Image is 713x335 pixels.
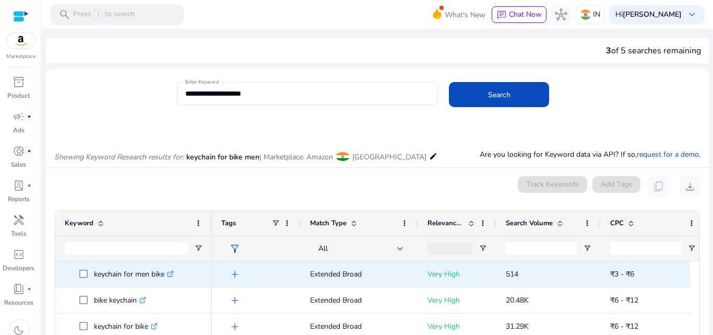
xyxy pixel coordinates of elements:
[479,244,487,252] button: Open Filter Menu
[11,229,27,238] p: Tools
[54,152,184,162] i: Showing Keyword Research results for:
[492,6,546,23] button: chatChat Now
[427,263,487,285] p: Very High
[221,218,236,228] span: Tags
[185,78,219,86] mat-label: Enter Keyword
[429,150,437,163] mat-icon: edit
[684,180,696,193] span: download
[606,45,611,56] span: 3
[610,269,634,279] span: ₹3 - ₹6
[623,9,682,19] b: [PERSON_NAME]
[593,5,600,24] p: IN
[13,283,25,295] span: book_4
[194,244,203,252] button: Open Filter Menu
[186,152,259,162] span: keychain for bike men
[94,290,146,311] p: bike keychain
[506,295,529,305] span: 20.48K
[13,125,25,135] p: Ads
[551,4,572,25] button: hub
[7,91,30,100] p: Product
[445,6,485,24] span: What's New
[310,290,409,311] p: Extended Broad
[506,269,518,279] span: 514
[506,321,529,331] span: 31.29K
[229,320,241,333] span: add
[580,9,591,20] img: in.svg
[680,176,700,197] button: download
[13,179,25,192] span: lab_profile
[509,9,542,19] span: Chat Now
[606,44,701,57] div: of 5 searches remaining
[496,10,507,20] span: chat
[93,9,103,20] span: /
[488,89,510,100] span: Search
[259,152,333,162] span: | Marketplace: Amazon
[13,145,25,157] span: donut_small
[7,33,35,49] img: amazon.svg
[449,82,549,107] button: Search
[610,295,638,305] span: ₹6 - ₹12
[13,214,25,226] span: handyman
[687,244,696,252] button: Open Filter Menu
[229,294,241,307] span: add
[427,290,487,311] p: Very High
[3,263,34,273] p: Developers
[686,8,698,21] span: keyboard_arrow_down
[58,8,71,21] span: search
[4,298,33,307] p: Resources
[11,160,26,169] p: Sales
[506,218,553,228] span: Search Volume
[73,9,135,20] p: Press to search
[615,11,682,18] p: Hi
[13,248,25,261] span: code_blocks
[13,76,25,88] span: inventory_2
[94,263,174,285] p: keychain for men bike
[229,268,241,281] span: add
[27,114,31,119] span: fiber_manual_record
[8,194,30,204] p: Reports
[13,110,25,123] span: campaign
[27,287,31,291] span: fiber_manual_record
[480,149,700,160] p: Are you looking for Keyword data via API? If so, .
[65,218,93,228] span: Keyword
[27,183,31,188] span: fiber_manual_record
[427,218,464,228] span: Relevance Score
[555,8,567,21] span: hub
[506,242,577,255] input: Search Volume Filter Input
[318,244,328,253] span: All
[352,152,426,162] span: [GEOGRAPHIC_DATA]
[310,218,347,228] span: Match Type
[27,149,31,153] span: fiber_manual_record
[610,218,624,228] span: CPC
[65,242,188,255] input: Keyword Filter Input
[583,244,591,252] button: Open Filter Menu
[229,242,241,255] span: filter_alt
[637,149,699,159] a: request for a demo
[610,242,681,255] input: CPC Filter Input
[6,53,35,61] p: Marketplace
[610,321,638,331] span: ₹6 - ₹12
[310,263,409,285] p: Extended Broad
